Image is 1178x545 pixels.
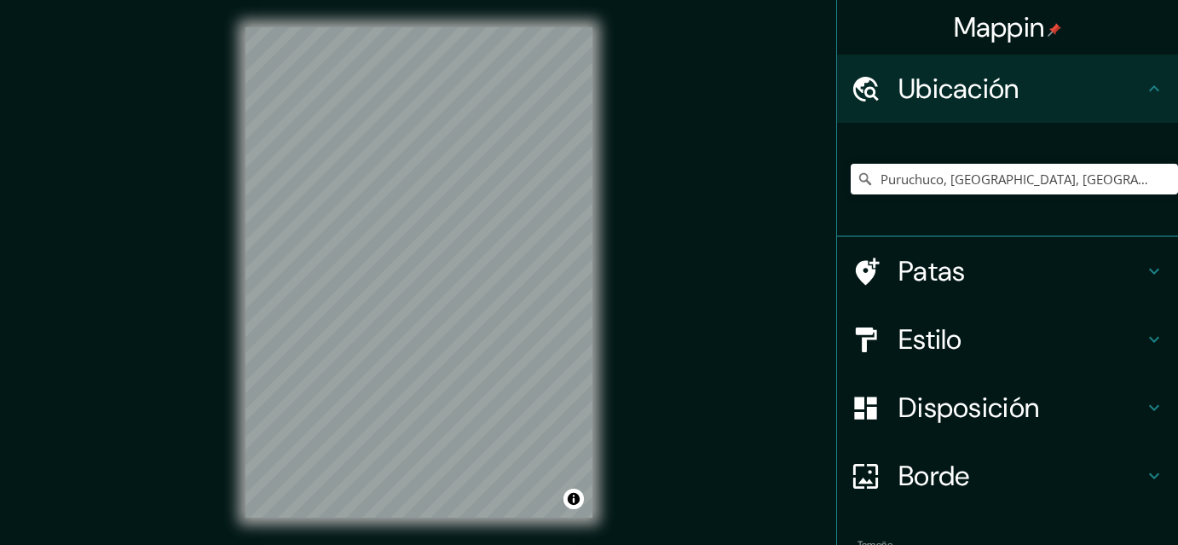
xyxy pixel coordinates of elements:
canvas: Mapa [245,27,592,518]
font: Patas [898,253,966,289]
input: Elige tu ciudad o zona [851,164,1178,194]
div: Disposición [837,374,1178,442]
iframe: Help widget launcher [1026,478,1159,526]
button: Activar o desactivar atribución [563,489,584,509]
font: Ubicación [898,71,1019,107]
div: Estilo [837,305,1178,374]
font: Estilo [898,322,962,357]
font: Disposición [898,390,1039,426]
font: Mappin [954,9,1045,45]
div: Patas [837,237,1178,305]
img: pin-icon.png [1048,23,1061,37]
div: Borde [837,442,1178,510]
div: Ubicación [837,55,1178,123]
font: Borde [898,458,970,494]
